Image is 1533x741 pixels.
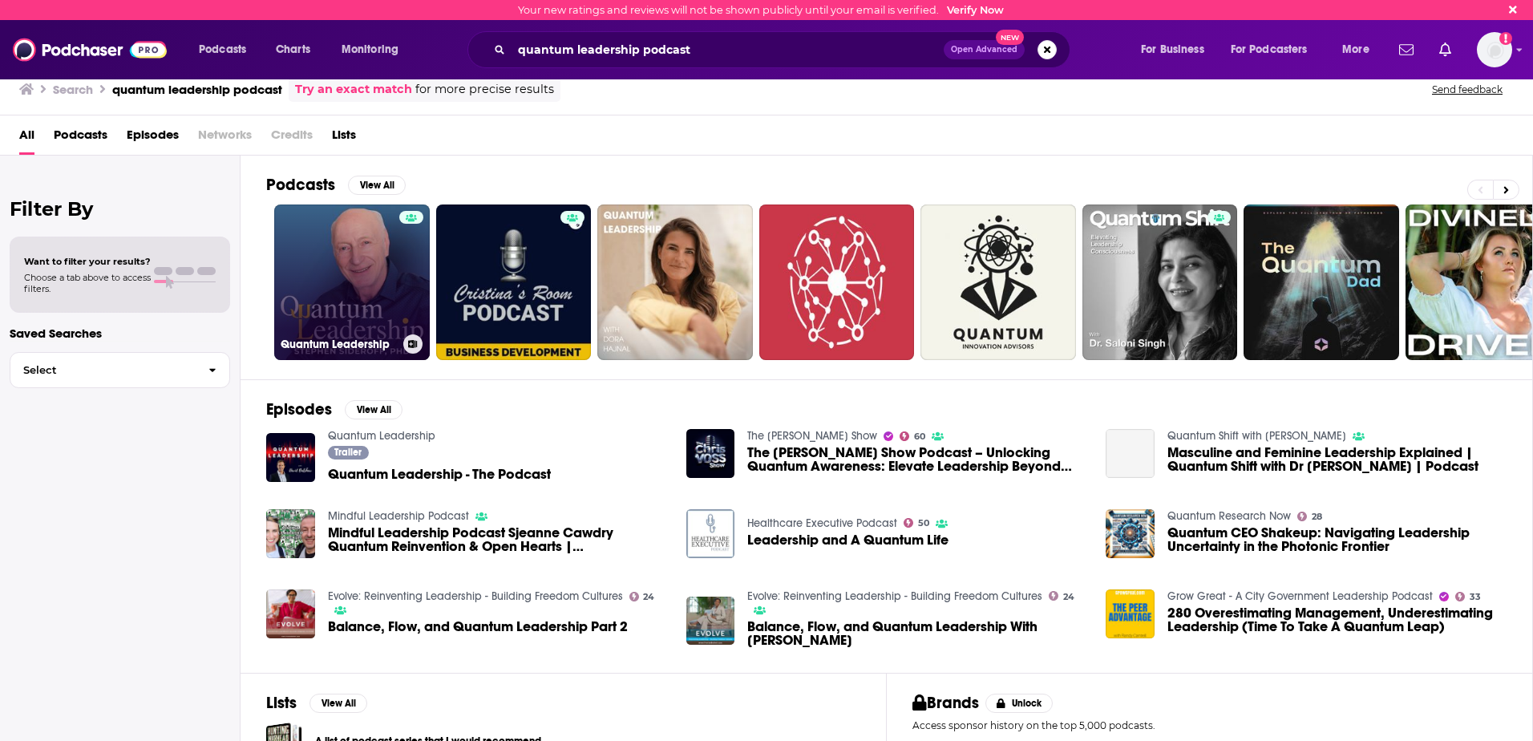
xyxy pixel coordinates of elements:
span: Open Advanced [951,46,1017,54]
span: Charts [276,38,310,61]
h3: Search [53,82,93,97]
button: open menu [330,37,419,63]
h3: quantum leadership podcast [112,82,282,97]
a: Quantum Research Now [1167,509,1291,523]
button: Open AdvancedNew [944,40,1025,59]
a: Masculine and Feminine Leadership Explained | Quantum Shift with Dr Saloni | Podcast [1167,446,1507,473]
a: 28 [1297,512,1322,521]
span: for more precise results [415,80,554,99]
a: The Chris Voss Show Podcast – Unlocking Quantum Awareness: Elevate Leadership Beyond Ego with Dap... [747,446,1086,473]
a: Quantum Leadership [328,429,435,443]
a: Podcasts [54,122,107,155]
button: open menu [1220,37,1331,63]
img: Leadership and A Quantum Life [686,509,735,558]
span: Choose a tab above to access filters. [24,272,151,294]
a: 50 [904,518,929,528]
span: 50 [918,520,929,527]
button: open menu [1331,37,1389,63]
span: Trailer [334,447,362,457]
a: Lists [332,122,356,155]
span: 24 [643,593,654,601]
h2: Brands [912,693,979,713]
a: Leadership and A Quantum Life [747,533,949,547]
a: Quantum CEO Shakeup: Navigating Leadership Uncertainty in the Photonic Frontier [1167,526,1507,553]
span: Select [10,365,196,375]
img: User Profile [1477,32,1512,67]
a: Masculine and Feminine Leadership Explained | Quantum Shift with Dr Saloni | Podcast [1106,429,1155,478]
button: View All [345,400,402,419]
span: Mindful Leadership Podcast Sjeanne Cawdry Quantum Reinvention & Open Hearts | [PERSON_NAME] & [PE... [328,526,667,553]
button: View All [309,694,367,713]
a: 24 [629,592,655,601]
img: Balance, Flow, and Quantum Leadership With Edwin Clamp [686,597,735,646]
a: Quantum Leadership - The Podcast [328,468,551,481]
a: Healthcare Executive Podcast [747,516,897,530]
span: Want to filter your results? [24,256,151,267]
a: Mindful Leadership Podcast Sjeanne Cawdry Quantum Reinvention & Open Hearts | Natasha Rocha & Jon B [328,526,667,553]
span: Monitoring [342,38,398,61]
a: 280 Overestimating Management, Underestimating Leadership (Time To Take A Quantum Leap) [1167,606,1507,634]
a: All [19,122,34,155]
img: Quantum Leadership - The Podcast [266,433,315,482]
span: Masculine and Feminine Leadership Explained | Quantum Shift with Dr [PERSON_NAME] | Podcast [1167,446,1507,473]
a: Quantum Leadership [274,204,430,360]
a: Verify Now [947,4,1004,16]
span: Podcasts [199,38,246,61]
h2: Episodes [266,399,332,419]
button: Show profile menu [1477,32,1512,67]
input: Search podcasts, credits, & more... [512,37,944,63]
p: Saved Searches [10,326,230,341]
p: Access sponsor history on the top 5,000 podcasts. [912,719,1507,731]
img: The Chris Voss Show Podcast – Unlocking Quantum Awareness: Elevate Leadership Beyond Ego with Dap... [686,429,735,478]
button: Unlock [985,694,1054,713]
a: Mindful Leadership Podcast [328,509,469,523]
button: open menu [188,37,267,63]
a: EpisodesView All [266,399,402,419]
a: Evolve: Reinventing Leadership - Building Freedom Cultures [747,589,1042,603]
h2: Lists [266,693,297,713]
div: Your new ratings and reviews will not be shown publicly until your email is verified. [518,4,1004,16]
a: Balance, Flow, and Quantum Leadership With Edwin Clamp [747,620,1086,647]
span: More [1342,38,1369,61]
img: Podchaser - Follow, Share and Rate Podcasts [13,34,167,65]
img: 280 Overestimating Management, Underestimating Leadership (Time To Take A Quantum Leap) [1106,589,1155,638]
button: open menu [1130,37,1224,63]
span: Logged in as jbarbour [1477,32,1512,67]
span: The [PERSON_NAME] Show Podcast – Unlocking Quantum Awareness: Elevate Leadership Beyond Ego with ... [747,446,1086,473]
img: Balance, Flow, and Quantum Leadership Part 2 [266,589,315,638]
a: Show notifications dropdown [1433,36,1458,63]
a: Balance, Flow, and Quantum Leadership Part 2 [328,620,628,634]
span: 28 [1312,513,1322,520]
button: Send feedback [1427,83,1507,96]
button: Select [10,352,230,388]
span: 24 [1063,593,1074,601]
div: Search podcasts, credits, & more... [483,31,1086,68]
a: The Chris Voss Show [747,429,877,443]
a: Quantum CEO Shakeup: Navigating Leadership Uncertainty in the Photonic Frontier [1106,509,1155,558]
img: Mindful Leadership Podcast Sjeanne Cawdry Quantum Reinvention & Open Hearts | Natasha Rocha & Jon B [266,509,315,558]
span: 60 [914,433,925,440]
a: Try an exact match [295,80,412,99]
a: Evolve: Reinventing Leadership - Building Freedom Cultures [328,589,623,603]
a: Episodes [127,122,179,155]
a: 24 [1049,591,1074,601]
a: Quantum Shift with Saloni Singh [1167,429,1346,443]
h2: Filter By [10,197,230,221]
h3: Quantum Leadership [281,338,397,351]
svg: Email not verified [1499,32,1512,45]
